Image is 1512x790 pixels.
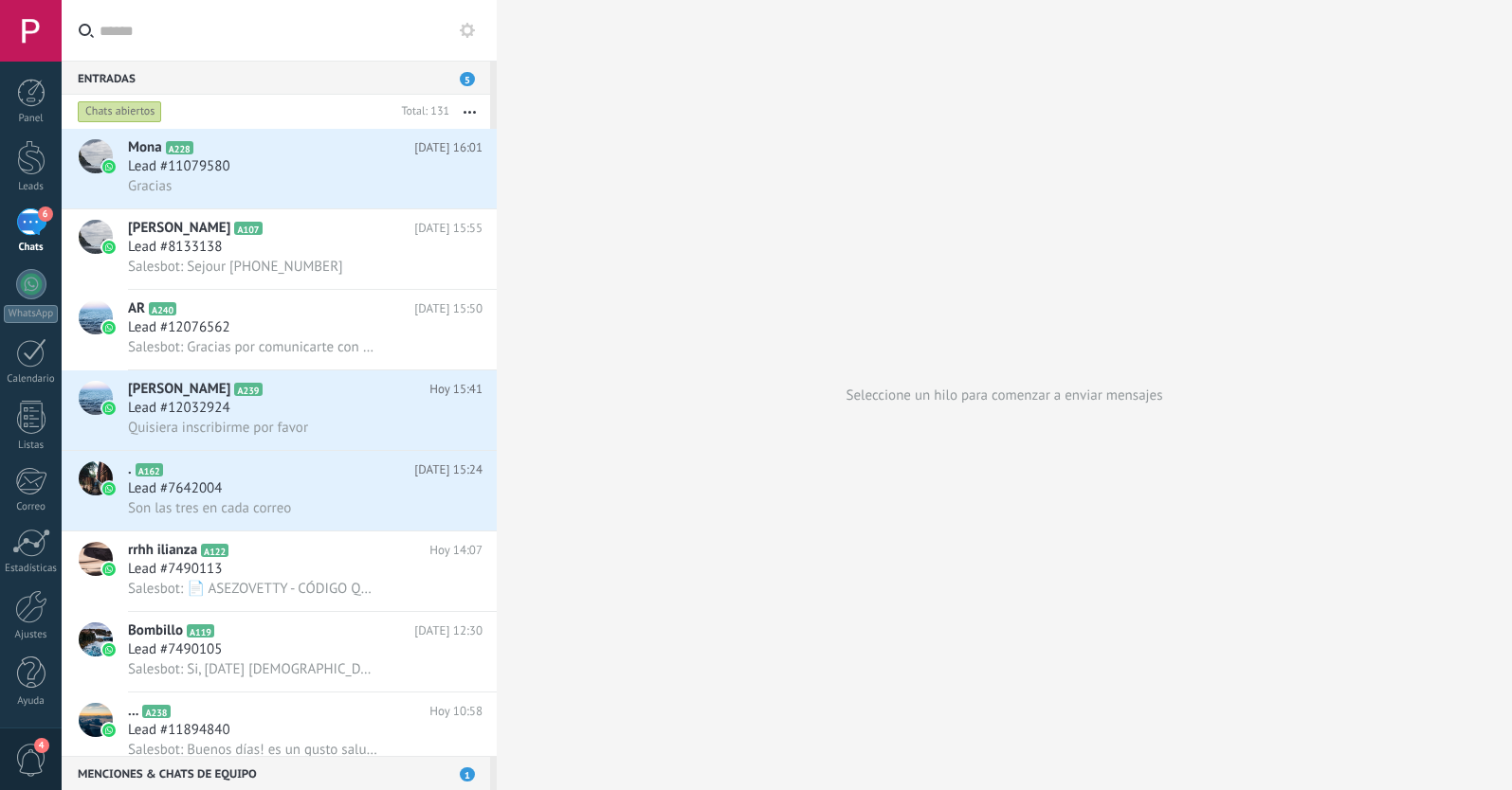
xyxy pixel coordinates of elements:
a: avatariconBombilloA119[DATE] 12:30Lead #7490105Salesbot: Si, [DATE] [DEMOGRAPHIC_DATA] pero al fi... [62,612,497,691]
span: A122 [201,544,228,557]
span: Lead #7642004 [128,479,222,498]
span: 1 [460,767,475,781]
img: icon [102,160,116,173]
span: [PERSON_NAME] [128,219,230,238]
span: A162 [136,463,163,476]
img: icon [102,321,116,334]
div: Total: 131 [393,102,449,121]
div: Panel [4,113,59,125]
span: 6 [38,206,53,222]
button: Más [449,95,490,129]
span: A240 [149,302,176,315]
div: WhatsApp [4,305,58,323]
span: Lead #8133138 [128,238,222,257]
a: avataricon[PERSON_NAME]A239Hoy 15:41Lead #12032924Quisiera inscribirme por favor [62,370,497,450]
div: Chats [4,242,59,254]
div: Entradas [62,61,490,95]
span: Salesbot: Sejour [PHONE_NUMBER] [128,258,343,276]
span: 4 [34,738,49,753]
img: icon [102,643,116,656]
span: Son las tres en cada correo [128,499,291,517]
span: Bombillo [128,621,183,640]
span: Gracias [128,177,172,195]
a: avataricon...A238Hoy 10:58Lead #11894840Salesbot: Buenos días! es un gusto saludarlo, por supuest... [62,692,497,772]
img: icon [102,563,116,576]
img: icon [102,724,116,737]
span: Lead #7490105 [128,640,222,659]
span: Hoy 14:07 [429,541,483,560]
span: rrhh ilianza [128,541,197,560]
span: Salesbot: Buenos días! es un gusto saludarlo, por supuesto, sería factible nos pueda ayudar con s... [128,741,378,759]
span: A228 [166,141,193,154]
span: Lead #11079580 [128,157,230,176]
span: ... [128,702,138,721]
span: Lead #11894840 [128,721,230,740]
span: Lead #7490113 [128,560,222,579]
span: Mona [128,138,162,157]
span: [DATE] 15:50 [414,299,483,318]
div: Listas [4,440,59,452]
a: avatariconMonaA228[DATE] 16:01Lead #11079580Gracias [62,129,497,208]
span: Hoy 10:58 [429,702,483,721]
img: icon [102,482,116,495]
span: Quisiera inscribirme por favor [128,419,308,437]
a: avatariconARA240[DATE] 15:50Lead #12076562Salesbot: Gracias por comunicarte con Labour Academy. 🌟... [62,290,497,369]
div: Calendario [4,373,59,386]
img: icon [102,241,116,254]
span: . [128,460,132,479]
div: Menciones & Chats de equipo [62,756,490,790]
span: [DATE] 15:24 [414,460,483,479]
span: AR [128,299,145,318]
div: Leads [4,181,59,193]
div: Chats abiertos [78,100,162,123]
a: avatariconrrhh ilianzaA122Hoy 14:07Lead #7490113Salesbot: 📄 ASEZOVETTY - CÓDIGO QR RHS.pdf [62,531,497,611]
div: Correo [4,501,59,513]
div: Ajustes [4,629,59,641]
img: icon [102,402,116,415]
span: Hoy 15:41 [429,380,483,399]
span: A107 [234,222,262,235]
span: [DATE] 12:30 [414,621,483,640]
span: Lead #12076562 [128,318,230,337]
span: A239 [234,383,262,396]
span: Salesbot: Si, [DATE] [DEMOGRAPHIC_DATA] pero al finalizar el día [128,660,378,678]
span: A238 [142,705,170,718]
span: A119 [187,624,214,637]
a: avataricon.A162[DATE] 15:24Lead #7642004Son las tres en cada correo [62,451,497,530]
div: Estadísticas [4,563,59,575]
span: Salesbot: 📄 ASEZOVETTY - CÓDIGO QR RHS.pdf [128,580,378,598]
span: Lead #12032924 [128,399,230,418]
div: Ayuda [4,695,59,708]
span: Salesbot: Gracias por comunicarte con Labour Academy. 🌟 Somos especialistas en capacitación profe... [128,338,378,356]
span: 5 [460,72,475,86]
span: [DATE] 16:01 [414,138,483,157]
span: [DATE] 15:55 [414,219,483,238]
span: [PERSON_NAME] [128,380,230,399]
a: avataricon[PERSON_NAME]A107[DATE] 15:55Lead #8133138Salesbot: Sejour [PHONE_NUMBER] [62,209,497,289]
